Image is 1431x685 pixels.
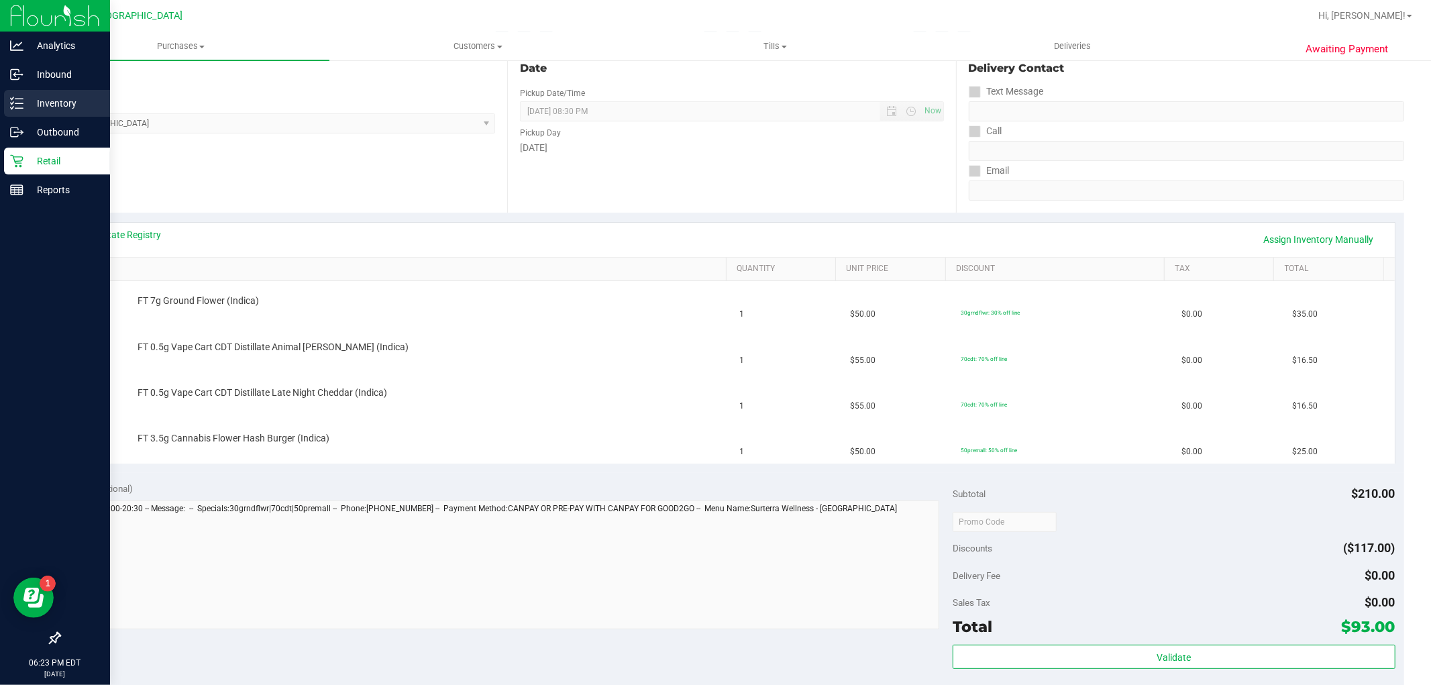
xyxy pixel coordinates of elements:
[627,32,924,60] a: Tills
[1292,445,1318,458] span: $25.00
[850,308,876,321] span: $50.00
[1181,308,1202,321] span: $0.00
[1306,42,1388,57] span: Awaiting Payment
[627,40,923,52] span: Tills
[740,400,745,413] span: 1
[1292,400,1318,413] span: $16.50
[138,386,387,399] span: FT 0.5g Vape Cart CDT Distillate Late Night Cheddar (Indica)
[1181,354,1202,367] span: $0.00
[10,183,23,197] inline-svg: Reports
[1352,486,1395,500] span: $210.00
[850,354,876,367] span: $55.00
[961,356,1007,362] span: 70cdt: 70% off line
[740,445,745,458] span: 1
[6,657,104,669] p: 06:23 PM EDT
[79,264,721,274] a: SKU
[138,432,329,445] span: FT 3.5g Cannabis Flower Hash Burger (Indica)
[23,66,104,83] p: Inbound
[969,161,1010,180] label: Email
[961,309,1020,316] span: 30grndflwr: 30% off line
[1175,264,1269,274] a: Tax
[961,401,1007,408] span: 70cdt: 70% off line
[10,154,23,168] inline-svg: Retail
[330,40,626,52] span: Customers
[969,101,1404,121] input: Format: (999) 999-9999
[138,341,409,354] span: FT 0.5g Vape Cart CDT Distillate Animal [PERSON_NAME] (Indica)
[1344,541,1395,555] span: ($117.00)
[1292,354,1318,367] span: $16.50
[23,124,104,140] p: Outbound
[737,264,831,274] a: Quantity
[10,39,23,52] inline-svg: Analytics
[953,617,992,636] span: Total
[23,153,104,169] p: Retail
[1181,445,1202,458] span: $0.00
[1255,228,1383,251] a: Assign Inventory Manually
[520,127,561,139] label: Pickup Day
[32,40,329,52] span: Purchases
[969,60,1404,76] div: Delivery Contact
[953,536,992,560] span: Discounts
[59,60,495,76] div: Location
[953,570,1000,581] span: Delivery Fee
[32,32,329,60] a: Purchases
[953,488,986,499] span: Subtotal
[1285,264,1379,274] a: Total
[520,87,585,99] label: Pickup Date/Time
[956,264,1159,274] a: Discount
[1157,652,1191,663] span: Validate
[953,512,1057,532] input: Promo Code
[23,38,104,54] p: Analytics
[1365,595,1395,609] span: $0.00
[10,125,23,139] inline-svg: Outbound
[6,669,104,679] p: [DATE]
[847,264,941,274] a: Unit Price
[1181,400,1202,413] span: $0.00
[850,400,876,413] span: $55.00
[138,295,259,307] span: FT 7g Ground Flower (Indica)
[1318,10,1406,21] span: Hi, [PERSON_NAME]!
[1342,617,1395,636] span: $93.00
[740,308,745,321] span: 1
[969,141,1404,161] input: Format: (999) 999-9999
[10,68,23,81] inline-svg: Inbound
[91,10,183,21] span: [GEOGRAPHIC_DATA]
[850,445,876,458] span: $50.00
[520,141,943,155] div: [DATE]
[81,228,162,242] a: View State Registry
[520,60,943,76] div: Date
[924,32,1221,60] a: Deliveries
[1365,568,1395,582] span: $0.00
[10,97,23,110] inline-svg: Inventory
[1292,308,1318,321] span: $35.00
[329,32,627,60] a: Customers
[23,95,104,111] p: Inventory
[740,354,745,367] span: 1
[953,645,1395,669] button: Validate
[1036,40,1109,52] span: Deliveries
[969,82,1044,101] label: Text Message
[40,576,56,592] iframe: Resource center unread badge
[969,121,1002,141] label: Call
[953,597,990,608] span: Sales Tax
[961,447,1017,454] span: 50premall: 50% off line
[23,182,104,198] p: Reports
[13,578,54,618] iframe: Resource center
